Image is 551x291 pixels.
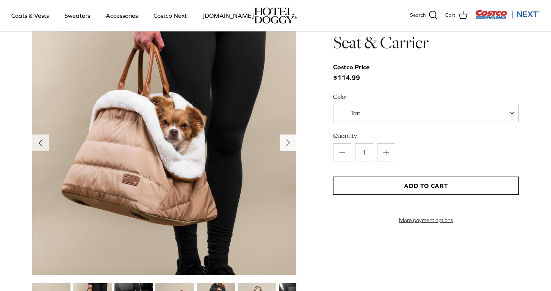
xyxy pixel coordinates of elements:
[475,14,540,20] a: Visit Costco Next
[333,62,369,72] div: Costco Price
[147,3,194,28] a: Costco Next
[333,92,519,101] label: Color
[58,3,97,28] a: Sweaters
[333,104,519,122] span: Tan
[333,109,376,117] span: Tan
[333,11,519,53] h1: Hotel Doggy Deluxe Car Seat & Carrier
[333,177,519,195] button: Add to Cart
[32,135,49,151] button: Previous
[196,3,261,28] a: [DOMAIN_NAME]
[351,110,360,116] span: Tan
[333,62,377,83] span: $114.99
[355,143,373,161] input: Quantity
[445,11,456,19] span: Cart
[5,3,56,28] a: Coats & Vests
[333,131,519,140] label: Quantity
[333,217,519,224] a: More payment options
[254,8,297,23] a: hoteldoggy.com hoteldoggycom
[254,8,297,23] img: hoteldoggycom
[99,3,145,28] a: Accessories
[280,135,296,151] button: Next
[475,9,540,19] img: Costco Next
[445,11,468,20] a: Cart
[410,11,426,19] span: Search
[410,11,438,20] a: Search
